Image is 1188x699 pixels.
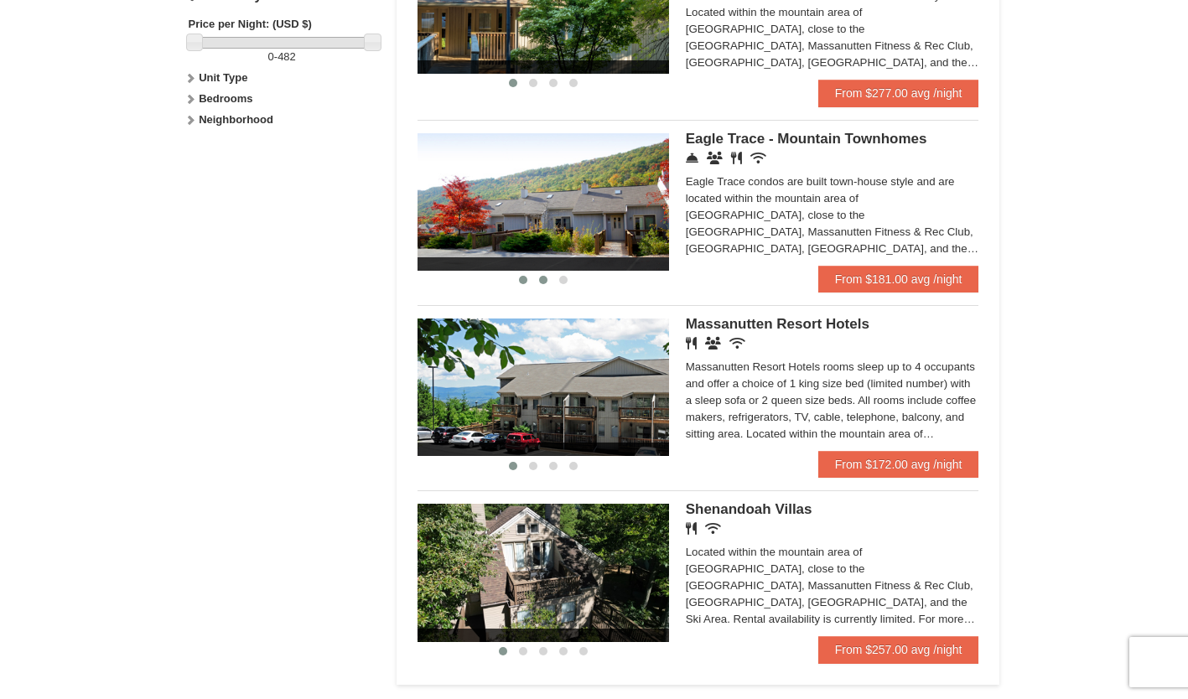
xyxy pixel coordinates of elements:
[278,50,296,63] span: 482
[686,131,927,147] span: Eagle Trace - Mountain Townhomes
[189,49,376,65] label: -
[818,451,979,478] a: From $172.00 avg /night
[705,337,721,349] i: Banquet Facilities
[189,18,312,30] strong: Price per Night: (USD $)
[686,522,697,535] i: Restaurant
[199,71,247,84] strong: Unit Type
[750,152,766,164] i: Wireless Internet (free)
[686,173,979,257] div: Eagle Trace condos are built town-house style and are located within the mountain area of [GEOGRA...
[686,316,869,332] span: Massanutten Resort Hotels
[729,337,745,349] i: Wireless Internet (free)
[818,80,979,106] a: From $277.00 avg /night
[705,522,721,535] i: Wireless Internet (free)
[686,501,812,517] span: Shenandoah Villas
[818,266,979,293] a: From $181.00 avg /night
[199,92,252,105] strong: Bedrooms
[199,113,273,126] strong: Neighborhood
[707,152,723,164] i: Conference Facilities
[686,359,979,443] div: Massanutten Resort Hotels rooms sleep up to 4 occupants and offer a choice of 1 king size bed (li...
[268,50,274,63] span: 0
[686,152,698,164] i: Concierge Desk
[731,152,742,164] i: Restaurant
[818,636,979,663] a: From $257.00 avg /night
[686,337,697,349] i: Restaurant
[686,544,979,628] div: Located within the mountain area of [GEOGRAPHIC_DATA], close to the [GEOGRAPHIC_DATA], Massanutte...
